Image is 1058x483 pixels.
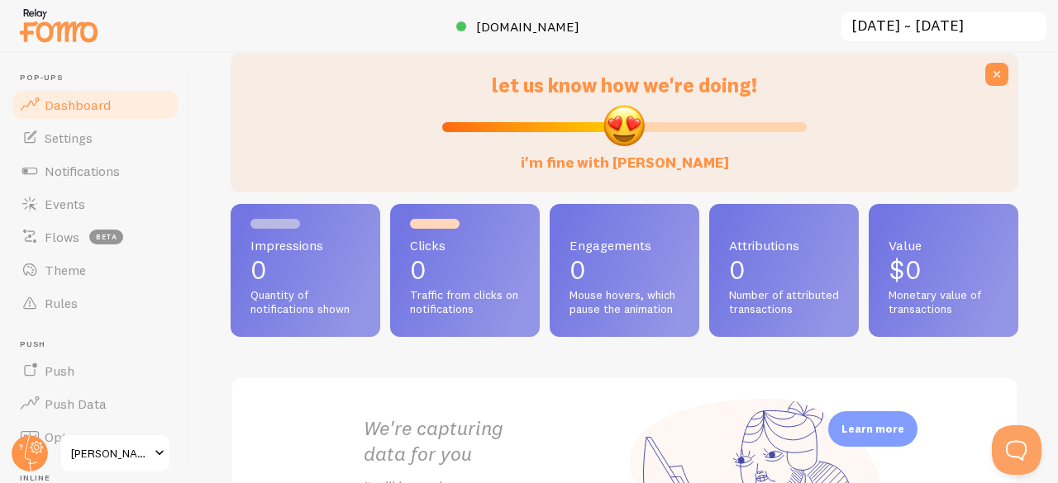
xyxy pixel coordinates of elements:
[45,262,86,278] span: Theme
[250,239,360,252] span: Impressions
[10,387,180,420] a: Push Data
[10,121,180,154] a: Settings
[10,187,180,220] a: Events
[45,429,83,445] span: Opt-In
[10,220,180,253] a: Flows beta
[602,103,646,148] img: emoji.png
[729,257,839,283] p: 0
[521,137,729,173] label: i'm fine with [PERSON_NAME]
[250,288,360,317] span: Quantity of notifications shown
[71,443,150,463] span: [PERSON_NAME]'s Fine Leather Furniture
[889,239,998,252] span: Value
[20,339,180,350] span: Push
[889,253,922,286] span: $0
[410,239,520,252] span: Clicks
[45,362,74,379] span: Push
[250,257,360,283] p: 0
[570,288,679,317] span: Mouse hovers, which pause the animation
[45,295,78,311] span: Rules
[410,288,520,317] span: Traffic from clicks on notifications
[10,154,180,187] a: Notifications
[410,257,520,283] p: 0
[10,88,180,121] a: Dashboard
[10,286,180,320] a: Rules
[17,4,100,46] img: fomo-relay-logo-orange.svg
[45,196,85,212] span: Events
[45,163,120,179] span: Notifications
[841,421,904,437] p: Learn more
[45,130,93,146] span: Settings
[89,230,123,244] span: beta
[992,425,1041,475] iframe: Help Scout Beacon - Open
[10,354,180,387] a: Push
[492,73,757,97] span: let us know how we're doing!
[45,97,111,113] span: Dashboard
[570,239,679,252] span: Engagements
[364,415,625,466] h2: We're capturing data for you
[828,411,917,447] div: Learn more
[10,253,180,286] a: Theme
[729,288,839,317] span: Number of attributed transactions
[60,433,171,473] a: [PERSON_NAME]'s Fine Leather Furniture
[729,239,839,252] span: Attributions
[45,229,79,245] span: Flows
[20,73,180,83] span: Pop-ups
[570,257,679,283] p: 0
[45,395,107,412] span: Push Data
[889,288,998,317] span: Monetary value of transactions
[10,420,180,453] a: Opt-In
